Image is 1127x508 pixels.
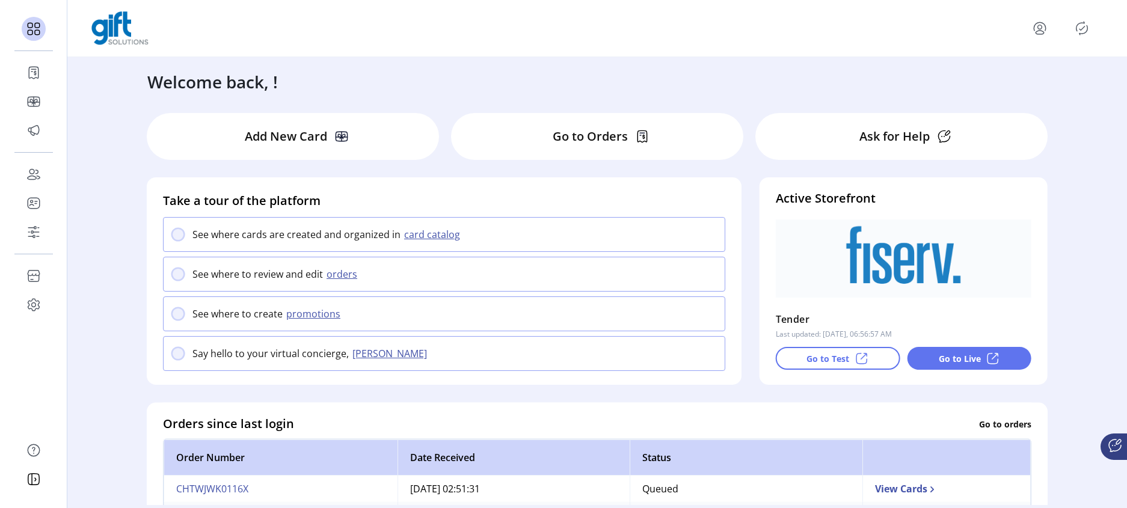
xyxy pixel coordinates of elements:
[163,415,294,433] h4: Orders since last login
[776,189,1031,207] h4: Active Storefront
[806,352,849,365] p: Go to Test
[630,476,862,502] td: Queued
[192,267,323,281] p: See where to review and edit
[163,192,725,210] h4: Take a tour of the platform
[192,227,401,242] p: See where cards are created and organized in
[164,439,398,476] th: Order Number
[862,476,1031,502] td: View Cards
[776,310,809,329] p: Tender
[192,307,283,321] p: See where to create
[776,329,892,340] p: Last updated: [DATE], 06:56:57 AM
[630,439,862,476] th: Status
[323,267,364,281] button: orders
[349,346,434,361] button: [PERSON_NAME]
[164,476,398,502] td: CHTWJWK0116X
[192,346,349,361] p: Say hello to your virtual concierge,
[398,439,630,476] th: Date Received
[398,476,630,502] td: [DATE] 02:51:31
[939,352,981,365] p: Go to Live
[147,69,278,94] h3: Welcome back, !
[283,307,348,321] button: promotions
[553,127,628,145] p: Go to Orders
[91,11,149,45] img: logo
[1030,19,1049,38] button: menu
[979,417,1031,430] p: Go to orders
[401,227,467,242] button: card catalog
[859,127,930,145] p: Ask for Help
[1072,19,1092,38] button: Publisher Panel
[245,127,327,145] p: Add New Card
